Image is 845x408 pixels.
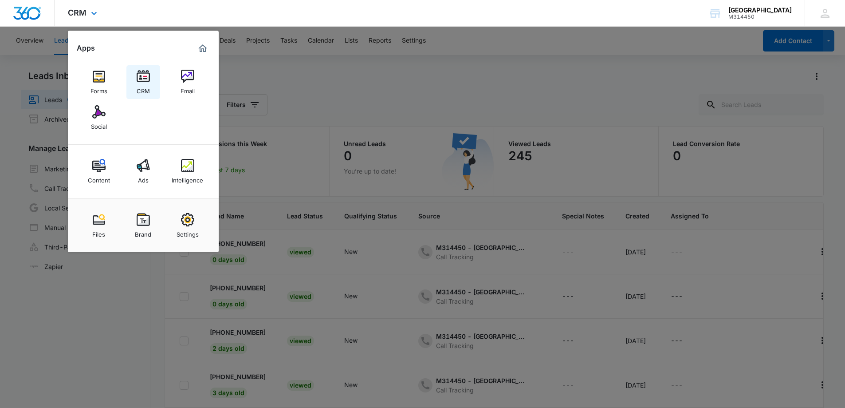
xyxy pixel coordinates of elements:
[137,83,150,95] div: CRM
[196,41,210,55] a: Marketing 360® Dashboard
[177,226,199,238] div: Settings
[82,154,116,188] a: Content
[135,226,151,238] div: Brand
[171,209,204,242] a: Settings
[126,65,160,99] a: CRM
[181,83,195,95] div: Email
[728,7,792,14] div: account name
[88,172,110,184] div: Content
[82,209,116,242] a: Files
[77,44,95,52] h2: Apps
[91,119,107,130] div: Social
[728,14,792,20] div: account id
[82,65,116,99] a: Forms
[82,101,116,135] a: Social
[68,8,86,17] span: CRM
[138,172,149,184] div: Ads
[90,83,107,95] div: Forms
[171,154,204,188] a: Intelligence
[126,209,160,242] a: Brand
[172,172,203,184] div: Intelligence
[171,65,204,99] a: Email
[92,226,105,238] div: Files
[126,154,160,188] a: Ads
